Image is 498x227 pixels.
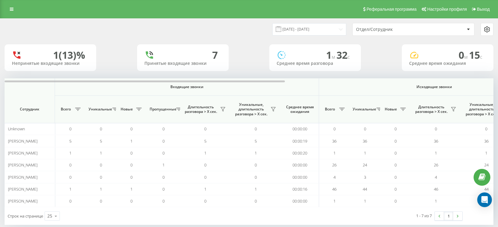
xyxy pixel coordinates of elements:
[255,162,257,168] span: 0
[204,174,206,180] span: 0
[459,48,469,61] span: 0
[8,162,38,168] span: [PERSON_NAME]
[434,138,438,144] span: 36
[58,107,73,112] span: Всего
[480,54,482,60] span: c
[333,126,336,132] span: 0
[394,162,397,168] span: 0
[150,107,174,112] span: Пропущенные
[255,174,257,180] span: 0
[364,126,366,132] span: 0
[332,162,336,168] span: 26
[394,150,397,156] span: 0
[281,147,319,159] td: 00:00:20
[434,186,438,192] span: 46
[204,198,206,204] span: 0
[485,126,487,132] span: 0
[364,174,366,180] span: 3
[281,171,319,183] td: 00:00:00
[69,186,71,192] span: 1
[281,123,319,135] td: 00:00:00
[356,27,429,32] div: Отдел/Сотрудник
[332,54,336,60] span: м
[8,198,38,204] span: [PERSON_NAME]
[69,150,71,156] span: 1
[477,192,492,207] div: Open Intercom Messenger
[484,186,489,192] span: 44
[333,174,336,180] span: 4
[333,198,336,204] span: 1
[130,138,133,144] span: 1
[183,105,218,114] span: Длительность разговора > Х сек.
[322,107,337,112] span: Всего
[435,126,437,132] span: 0
[204,138,206,144] span: 5
[435,174,437,180] span: 4
[281,159,319,171] td: 00:00:00
[8,174,38,180] span: [PERSON_NAME]
[100,198,102,204] span: 0
[162,186,165,192] span: 0
[204,126,206,132] span: 0
[162,198,165,204] span: 0
[8,186,38,192] span: [PERSON_NAME]
[394,174,397,180] span: 0
[484,162,489,168] span: 24
[162,138,165,144] span: 0
[69,126,71,132] span: 0
[130,186,133,192] span: 1
[363,186,367,192] span: 44
[364,198,366,204] span: 1
[336,48,350,61] span: 32
[255,138,257,144] span: 5
[469,48,482,61] span: 15
[285,105,314,114] span: Среднее время ожидания
[363,138,367,144] span: 36
[434,162,438,168] span: 26
[332,186,336,192] span: 46
[10,107,49,112] span: Сотрудник
[414,105,449,114] span: Длительность разговора > Х сек.
[100,174,102,180] span: 0
[69,198,71,204] span: 0
[484,138,489,144] span: 36
[162,126,165,132] span: 0
[444,212,453,220] a: 1
[8,126,25,132] span: Unknown
[435,150,437,156] span: 1
[100,138,102,144] span: 5
[162,162,165,168] span: 1
[416,213,432,219] div: 1 - 7 из 7
[144,61,221,66] div: Принятые входящие звонки
[394,198,397,204] span: 0
[477,7,490,12] span: Выход
[394,138,397,144] span: 0
[435,198,437,204] span: 1
[394,186,397,192] span: 0
[47,213,52,219] div: 25
[130,198,133,204] span: 0
[130,174,133,180] span: 0
[255,126,257,132] span: 0
[69,162,71,168] span: 0
[409,61,486,66] div: Среднее время ожидания
[130,150,133,156] span: 0
[89,107,111,112] span: Уникальные
[383,107,398,112] span: Новые
[130,162,133,168] span: 0
[281,195,319,207] td: 00:00:00
[130,126,133,132] span: 0
[100,186,102,192] span: 1
[281,183,319,195] td: 00:00:16
[333,150,336,156] span: 1
[427,7,467,12] span: Настройки профиля
[71,84,303,89] span: Входящие звонки
[162,174,165,180] span: 0
[332,138,336,144] span: 36
[100,162,102,168] span: 0
[255,198,257,204] span: 0
[53,49,85,61] div: 1 (13)%
[8,150,38,156] span: [PERSON_NAME]
[8,138,38,144] span: [PERSON_NAME]
[353,107,375,112] span: Уникальные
